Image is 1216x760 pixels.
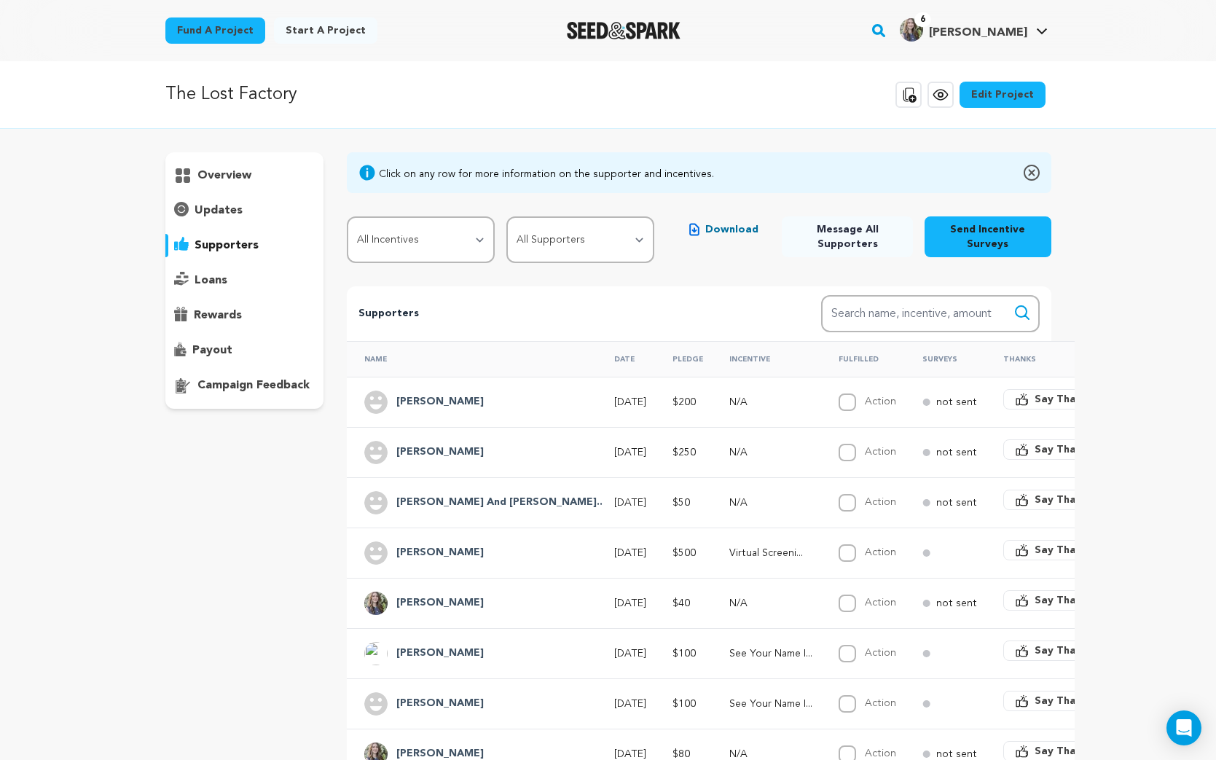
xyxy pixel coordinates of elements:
div: Riley A.'s Profile [900,18,1027,42]
p: updates [195,202,243,219]
a: Fund a project [165,17,265,44]
label: Action [865,396,896,407]
p: [DATE] [614,395,646,410]
h4: Susan G. Allen [396,393,484,411]
p: loans [195,272,227,289]
a: Edit Project [960,82,1046,108]
img: user.png [364,391,388,414]
span: [PERSON_NAME] [929,27,1027,39]
th: Surveys [905,341,986,377]
span: $100 [672,699,696,709]
span: Say Thanks [1035,543,1093,557]
p: Virtual Screening Plus Q&A [729,546,812,560]
button: Say Thanks [1003,640,1105,661]
label: Action [865,497,896,507]
img: 8e7ef93ac0d8bd2b.jpg [900,18,923,42]
label: Action [865,698,896,708]
span: $500 [672,548,696,558]
p: N/A [729,596,812,611]
p: N/A [729,495,812,510]
p: [DATE] [614,495,646,510]
th: Pledge [655,341,712,377]
button: Say Thanks [1003,389,1105,410]
p: campaign feedback [197,377,310,394]
label: Action [865,648,896,658]
p: not sent [936,495,977,510]
span: Say Thanks [1035,392,1093,407]
p: supporters [195,237,259,254]
a: Riley A.'s Profile [897,15,1051,42]
h4: Tim Walker [396,645,484,662]
p: payout [192,342,232,359]
div: Click on any row for more information on the supporter and incentives. [379,167,714,181]
h4: Pamela Polston [396,444,484,461]
p: The Lost Factory [165,82,297,108]
p: N/A [729,445,812,460]
span: $80 [672,749,690,759]
th: Name [347,341,597,377]
span: Download [705,222,758,237]
img: user.png [364,692,388,716]
p: [DATE] [614,697,646,711]
span: $250 [672,447,696,458]
p: not sent [936,596,977,611]
img: user.png [364,441,388,464]
p: overview [197,167,251,184]
label: Action [865,447,896,457]
p: [DATE] [614,596,646,611]
th: Fulfilled [821,341,905,377]
div: Open Intercom Messenger [1166,710,1201,745]
span: $100 [672,649,696,659]
th: Date [597,341,655,377]
h4: Riley Allen [396,595,484,612]
button: Message All Supporters [782,216,913,257]
a: Start a project [274,17,377,44]
img: user.png [364,491,388,514]
span: Say Thanks [1035,744,1093,759]
button: Download [678,216,770,243]
img: ACg8ocIQPV5Bch9EyxVkLaCFfWspb_KeATH9txcKJJxtf24JjuA_qVGd=s96-c [364,642,388,665]
p: [DATE] [614,445,646,460]
p: rewards [194,307,242,324]
span: 6 [914,12,931,27]
p: not sent [936,395,977,410]
span: Message All Supporters [793,222,901,251]
h4: Jeanne Keller [396,544,484,562]
p: not sent [936,445,977,460]
th: Incentive [712,341,821,377]
label: Action [865,748,896,759]
label: Action [865,547,896,557]
p: See Your Name In The Credits! [729,646,812,661]
p: Supporters [358,305,774,323]
label: Action [865,598,896,608]
p: [DATE] [614,646,646,661]
button: Send Incentive Surveys [925,216,1051,257]
button: Say Thanks [1003,540,1105,560]
button: Say Thanks [1003,439,1105,460]
p: See Your Name In The Credits! [729,697,812,711]
a: Seed&Spark Homepage [567,22,681,39]
img: 8e7ef93ac0d8bd2b.jpg [364,592,388,615]
span: $200 [672,397,696,407]
span: Say Thanks [1035,694,1093,708]
th: Thanks [986,341,1114,377]
h4: Tom And Julie Popolizio [396,494,603,512]
input: Search name, incentive, amount [821,295,1040,332]
button: Say Thanks [1003,590,1105,611]
img: user.png [364,541,388,565]
span: Say Thanks [1035,442,1093,457]
p: [DATE] [614,546,646,560]
h4: Greg Epler-Wood [396,695,484,713]
img: Seed&Spark Logo Dark Mode [567,22,681,39]
p: N/A [729,395,812,410]
span: Say Thanks [1035,643,1093,658]
span: Say Thanks [1035,593,1093,608]
span: $50 [672,498,690,508]
img: close-o.svg [1024,164,1040,181]
button: Say Thanks [1003,691,1105,711]
span: $40 [672,598,690,608]
span: Say Thanks [1035,493,1093,507]
button: Say Thanks [1003,490,1105,510]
